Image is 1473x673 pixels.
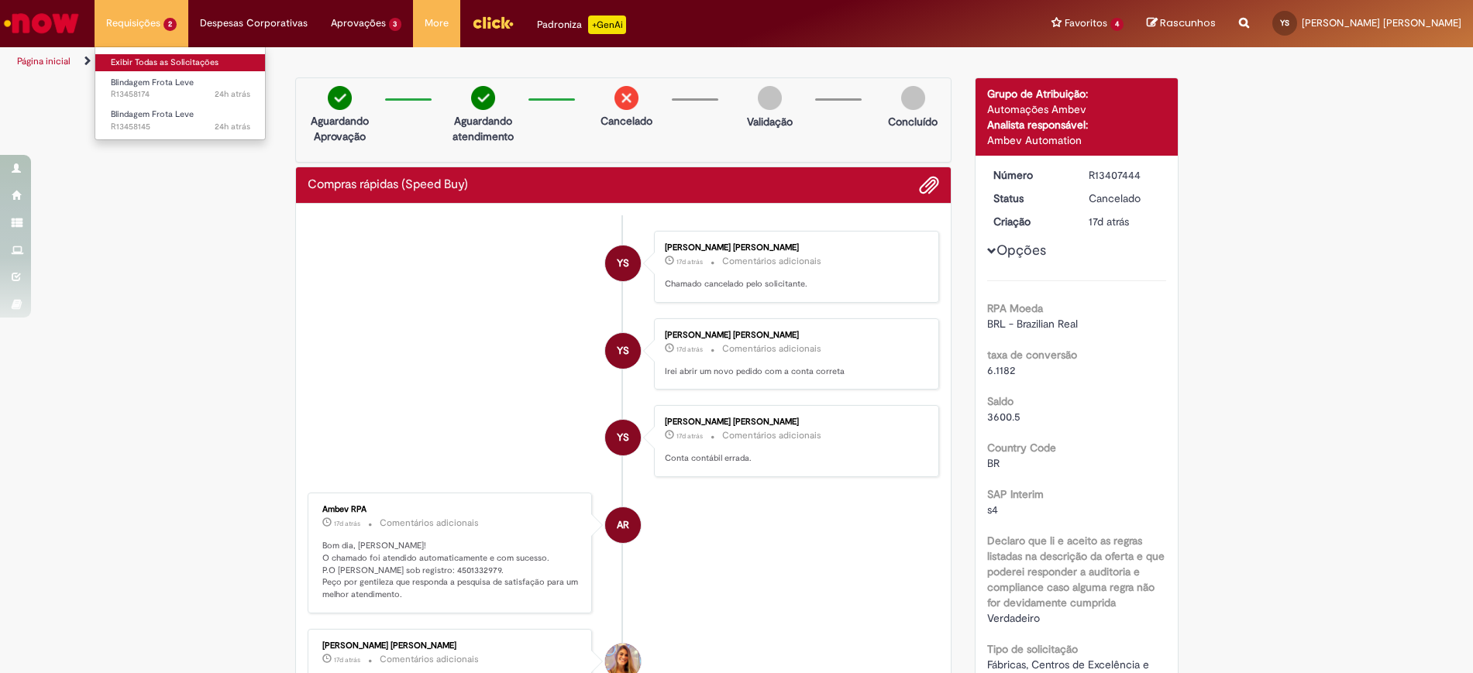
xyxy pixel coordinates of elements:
[95,106,266,135] a: Aberto R13458145 : Blindagem Frota Leve
[111,121,250,133] span: R13458145
[676,257,703,266] time: 13/08/2025 11:33:49
[605,507,641,543] div: Ambev RPA
[1147,16,1216,31] a: Rascunhos
[987,410,1020,424] span: 3600.5
[471,86,495,110] img: check-circle-green.png
[322,641,580,651] div: [PERSON_NAME] [PERSON_NAME]
[982,167,1077,183] dt: Número
[987,534,1165,609] b: Declaro que li e aceito as regras listadas na descrição da oferta e que poderei responder a audit...
[987,503,998,517] span: s4
[106,15,160,31] span: Requisições
[758,86,782,110] img: img-circle-grey.png
[1089,215,1129,228] span: 17d atrás
[302,113,377,144] p: Aguardando Aprovação
[1160,15,1216,30] span: Rascunhos
[95,46,266,140] ul: Requisições
[95,74,266,103] a: Aberto R13458174 : Blindagem Frota Leve
[1065,15,1107,31] span: Favoritos
[676,345,703,354] span: 17d atrás
[614,86,638,110] img: remove.png
[987,317,1078,331] span: BRL - Brazilian Real
[676,431,703,441] time: 13/08/2025 10:40:42
[322,540,580,601] p: Bom dia, [PERSON_NAME]! O chamado foi atendido automaticamente e com sucesso. P.O [PERSON_NAME] s...
[617,506,629,544] span: AR
[446,113,521,144] p: Aguardando atendimento
[334,519,360,528] time: 13/08/2025 10:36:49
[472,11,514,34] img: click_logo_yellow_360x200.png
[17,55,71,67] a: Página inicial
[322,505,580,514] div: Ambev RPA
[380,517,479,530] small: Comentários adicionais
[605,420,641,455] div: Yan Luiz Medeiros Santos
[1302,16,1461,29] span: [PERSON_NAME] [PERSON_NAME]
[987,487,1044,501] b: SAP Interim
[888,114,938,129] p: Concluído
[665,417,923,427] div: [PERSON_NAME] [PERSON_NAME]
[1089,167,1161,183] div: R13407444
[215,121,250,132] time: 28/08/2025 14:13:37
[111,108,194,120] span: Blindagem Frota Leve
[919,175,939,195] button: Adicionar anexos
[111,77,194,88] span: Blindagem Frota Leve
[380,653,479,666] small: Comentários adicionais
[95,54,266,71] a: Exibir Todas as Solicitações
[987,132,1166,148] div: Ambev Automation
[665,366,923,378] p: Irei abrir um novo pedido com a conta correta
[1089,214,1161,229] div: 13/08/2025 09:11:57
[987,301,1043,315] b: RPA Moeda
[328,86,352,110] img: check-circle-green.png
[334,655,360,664] span: 17d atrás
[665,278,923,290] p: Chamado cancelado pelo solicitante.
[982,191,1077,206] dt: Status
[722,255,821,268] small: Comentários adicionais
[676,345,703,354] time: 13/08/2025 10:41:36
[987,611,1040,625] span: Verdadeiro
[722,429,821,442] small: Comentários adicionais
[334,519,360,528] span: 17d atrás
[605,333,641,369] div: Yan Luiz Medeiros Santos
[215,88,250,100] span: 24h atrás
[665,452,923,465] p: Conta contábil errada.
[1089,191,1161,206] div: Cancelado
[163,18,177,31] span: 2
[676,431,703,441] span: 17d atrás
[389,18,402,31] span: 3
[1089,215,1129,228] time: 13/08/2025 09:11:57
[987,117,1166,132] div: Analista responsável:
[987,642,1078,656] b: Tipo de solicitação
[665,331,923,340] div: [PERSON_NAME] [PERSON_NAME]
[601,113,652,129] p: Cancelado
[987,456,1000,470] span: BR
[200,15,308,31] span: Despesas Corporativas
[722,342,821,355] small: Comentários adicionais
[111,88,250,101] span: R13458174
[987,101,1166,117] div: Automações Ambev
[331,15,386,31] span: Aprovações
[617,419,629,456] span: YS
[334,655,360,664] time: 13/08/2025 10:06:37
[901,86,925,110] img: img-circle-grey.png
[617,332,629,369] span: YS
[1110,18,1124,31] span: 4
[2,8,81,39] img: ServiceNow
[987,394,1014,408] b: Saldo
[588,15,626,34] p: +GenAi
[605,246,641,281] div: Yan Luiz Medeiros Santos
[676,257,703,266] span: 17d atrás
[537,15,626,34] div: Padroniza
[987,86,1166,101] div: Grupo de Atribuição:
[665,243,923,252] div: [PERSON_NAME] [PERSON_NAME]
[308,178,468,192] h2: Compras rápidas (Speed Buy) Histórico de tíquete
[982,214,1077,229] dt: Criação
[747,114,793,129] p: Validação
[987,348,1077,362] b: taxa de conversão
[215,121,250,132] span: 24h atrás
[987,363,1015,377] span: 6.1182
[425,15,449,31] span: More
[617,245,629,282] span: YS
[1280,18,1289,28] span: YS
[12,47,970,76] ul: Trilhas de página
[987,441,1056,455] b: Country Code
